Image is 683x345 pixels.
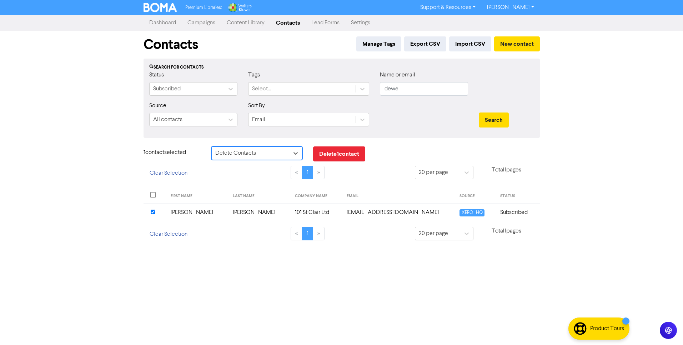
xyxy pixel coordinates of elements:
h1: Contacts [144,36,198,53]
button: Search [479,112,509,127]
td: [PERSON_NAME] [228,204,291,221]
button: Clear Selection [144,166,194,181]
div: Email [252,115,265,124]
td: 101 St Clair Ltd [291,204,343,221]
span: Premium Libraries: [185,5,222,10]
th: SOURCE [455,188,496,204]
button: Clear Selection [144,227,194,242]
button: New contact [494,36,540,51]
iframe: Chat Widget [591,268,683,345]
a: Campaigns [182,16,221,30]
th: COMPANY NAME [291,188,343,204]
label: Tags [248,71,260,79]
th: EMAIL [342,188,455,204]
th: STATUS [496,188,540,204]
button: Delete1contact [313,146,365,161]
div: Search for contacts [149,64,534,71]
div: 20 per page [419,229,448,238]
a: Page 1 is your current page [302,166,313,179]
a: Contacts [270,16,306,30]
label: Source [149,101,166,110]
img: Wolters Kluwer [227,3,252,12]
p: Total 1 pages [473,227,540,235]
label: Status [149,71,164,79]
label: Name or email [380,71,415,79]
button: Import CSV [449,36,491,51]
div: Select... [252,85,271,93]
div: Delete Contacts [215,149,256,157]
span: XERO_HQ [459,209,484,216]
div: All contacts [153,115,182,124]
div: 20 per page [419,168,448,177]
div: Subscribed [153,85,181,93]
a: Page 1 is your current page [302,227,313,240]
a: Content Library [221,16,270,30]
p: Total 1 pages [473,166,540,174]
button: Export CSV [404,36,446,51]
th: LAST NAME [228,188,291,204]
h6: 1 contact selected [144,149,201,156]
a: Lead Forms [306,16,345,30]
td: Subscribed [496,204,540,221]
button: Manage Tags [356,36,401,51]
th: FIRST NAME [166,188,228,204]
a: Dashboard [144,16,182,30]
label: Sort By [248,101,265,110]
img: BOMA Logo [144,3,177,12]
td: info@tranquillobeauty.co.nz [342,204,455,221]
a: Support & Resources [415,2,481,13]
a: [PERSON_NAME] [481,2,539,13]
td: [PERSON_NAME] [166,204,228,221]
a: Settings [345,16,376,30]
